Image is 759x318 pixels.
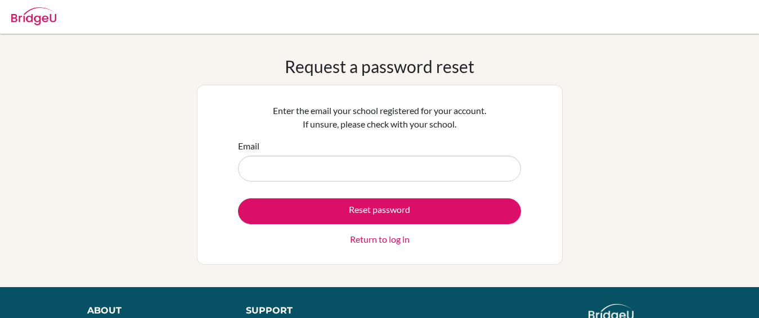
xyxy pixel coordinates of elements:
[238,104,521,131] p: Enter the email your school registered for your account. If unsure, please check with your school.
[238,139,259,153] label: Email
[350,233,410,246] a: Return to log in
[246,304,368,317] div: Support
[285,56,474,76] h1: Request a password reset
[11,7,56,25] img: Bridge-U
[87,304,221,317] div: About
[238,198,521,224] button: Reset password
